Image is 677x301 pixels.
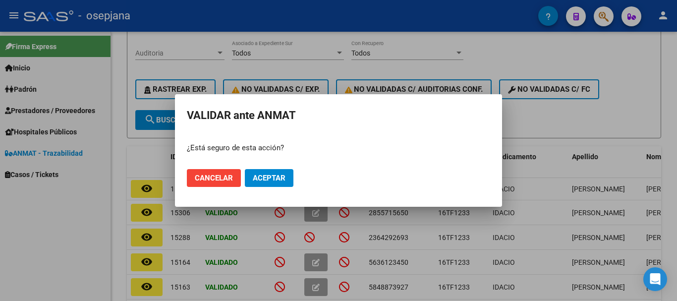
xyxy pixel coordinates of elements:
span: Aceptar [253,174,285,182]
div: Open Intercom Messenger [643,267,667,291]
p: ¿Está seguro de esta acción? [187,142,490,154]
span: Cancelar [195,174,233,182]
button: Cancelar [187,169,241,187]
button: Aceptar [245,169,293,187]
h2: VALIDAR ante ANMAT [187,106,490,125]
